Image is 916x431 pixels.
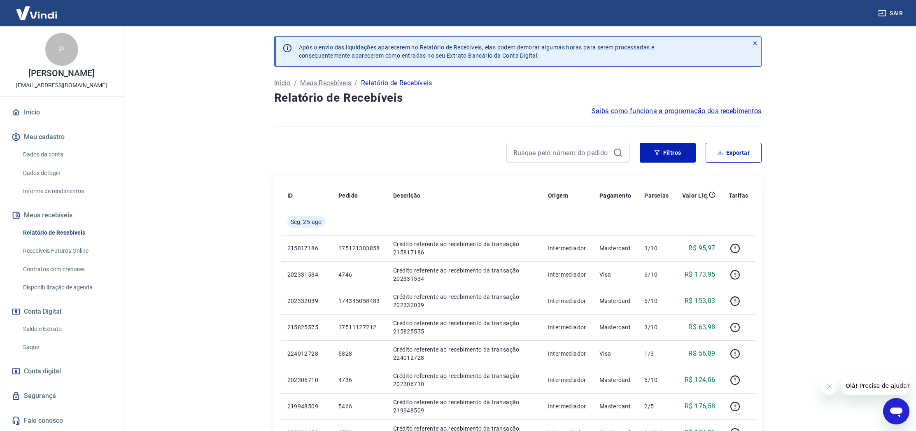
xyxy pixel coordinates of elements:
p: 4746 [338,270,380,279]
p: 6/10 [644,297,669,305]
iframe: Fechar mensagem [821,378,837,395]
p: Crédito referente ao recebimento da transação 202331534 [393,266,535,283]
a: Disponibilização de agenda [20,279,113,296]
p: Crédito referente ao recebimento da transação 224012728 [393,345,535,362]
p: Valor Líq. [682,191,709,200]
p: 5466 [338,402,380,410]
button: Filtros [640,143,696,163]
p: Relatório de Recebíveis [361,78,432,88]
p: Crédito referente ao recebimento da transação 202332039 [393,293,535,309]
p: 175121303858 [338,244,380,252]
p: 202332039 [287,297,325,305]
p: 219948509 [287,402,325,410]
p: R$ 95,97 [688,243,715,253]
p: 215825575 [287,323,325,331]
p: Intermediador [548,376,586,384]
p: 6/10 [644,270,669,279]
input: Busque pelo número do pedido [513,147,610,159]
p: [PERSON_NAME] [28,69,94,78]
p: 224012728 [287,349,325,358]
p: 202306710 [287,376,325,384]
img: Vindi [10,0,63,26]
p: R$ 153,03 [685,296,716,306]
a: Saldo e Extrato [20,321,113,338]
a: Saque [20,339,113,356]
p: / [294,78,297,88]
p: Intermediador [548,244,586,252]
p: R$ 63,98 [688,322,715,332]
p: 3/10 [644,323,669,331]
p: Mastercard [599,323,632,331]
p: Crédito referente ao recebimento da transação 215817186 [393,240,535,256]
p: 3/10 [644,244,669,252]
p: Parcelas [644,191,669,200]
p: ID [287,191,293,200]
p: Origem [548,191,568,200]
a: Início [10,103,113,121]
p: 17511127212 [338,323,380,331]
p: Após o envio das liquidações aparecerem no Relatório de Recebíveis, elas podem demorar algumas ho... [299,43,655,60]
button: Exportar [706,143,762,163]
p: Pedido [338,191,358,200]
button: Sair [876,6,906,21]
p: Intermediador [548,402,586,410]
p: Visa [599,349,632,358]
p: Intermediador [548,349,586,358]
button: Conta Digital [10,303,113,321]
p: R$ 124,06 [685,375,716,385]
a: Recebíveis Futuros Online [20,242,113,259]
p: Pagamento [599,191,632,200]
p: Descrição [393,191,421,200]
p: Intermediador [548,323,586,331]
a: Segurança [10,387,113,405]
p: Intermediador [548,297,586,305]
p: 1/3 [644,349,669,358]
span: Olá! Precisa de ajuda? [5,6,69,12]
a: Dados da conta [20,146,113,163]
p: / [354,78,357,88]
span: Conta digital [24,366,61,377]
a: Dados de login [20,165,113,182]
p: Crédito referente ao recebimento da transação 215825575 [393,319,535,335]
a: Meus Recebíveis [300,78,351,88]
p: Intermediador [548,270,586,279]
p: R$ 173,95 [685,270,716,280]
a: Saiba como funciona a programação dos recebimentos [592,106,762,116]
p: 215817186 [287,244,325,252]
p: 202331534 [287,270,325,279]
p: R$ 176,58 [685,401,716,411]
p: [EMAIL_ADDRESS][DOMAIN_NAME] [16,81,107,90]
iframe: Botão para abrir a janela de mensagens [883,398,909,424]
span: Seg, 25 ago [291,218,322,226]
button: Meus recebíveis [10,206,113,224]
p: 6/10 [644,376,669,384]
a: Fale conosco [10,412,113,430]
p: 5828 [338,349,380,358]
p: Visa [599,270,632,279]
p: Mastercard [599,402,632,410]
div: P [45,33,78,66]
a: Relatório de Recebíveis [20,224,113,241]
a: Informe de rendimentos [20,183,113,200]
p: R$ 56,89 [688,349,715,359]
h4: Relatório de Recebíveis [274,90,762,106]
p: Mastercard [599,376,632,384]
p: 174345058483 [338,297,380,305]
p: Tarifas [729,191,748,200]
a: Conta digital [10,362,113,380]
p: Mastercard [599,297,632,305]
button: Meu cadastro [10,128,113,146]
p: Crédito referente ao recebimento da transação 219948509 [393,398,535,415]
p: Crédito referente ao recebimento da transação 202306710 [393,372,535,388]
a: Contratos com credores [20,261,113,278]
p: Mastercard [599,244,632,252]
p: 4736 [338,376,380,384]
iframe: Mensagem da empresa [841,377,909,395]
p: 2/5 [644,402,669,410]
a: Início [274,78,291,88]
